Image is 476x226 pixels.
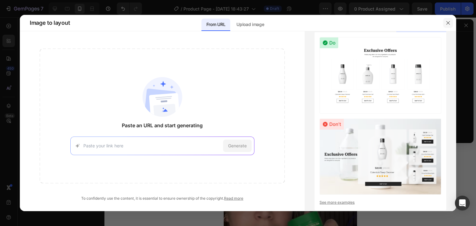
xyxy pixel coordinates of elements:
a: Read more [224,196,243,201]
p: Upload image [236,21,264,28]
p: From URL [206,21,225,28]
span: Paste an URL and start generating [122,122,203,129]
div: Open Intercom Messenger [455,196,470,211]
input: Paste your link here [83,142,221,149]
div: To confidently use the content, it is essential to ensure ownership of the copyright. [40,196,285,201]
span: Generate [228,142,247,149]
a: See more examples [320,200,441,205]
span: Image to layout [30,19,70,27]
